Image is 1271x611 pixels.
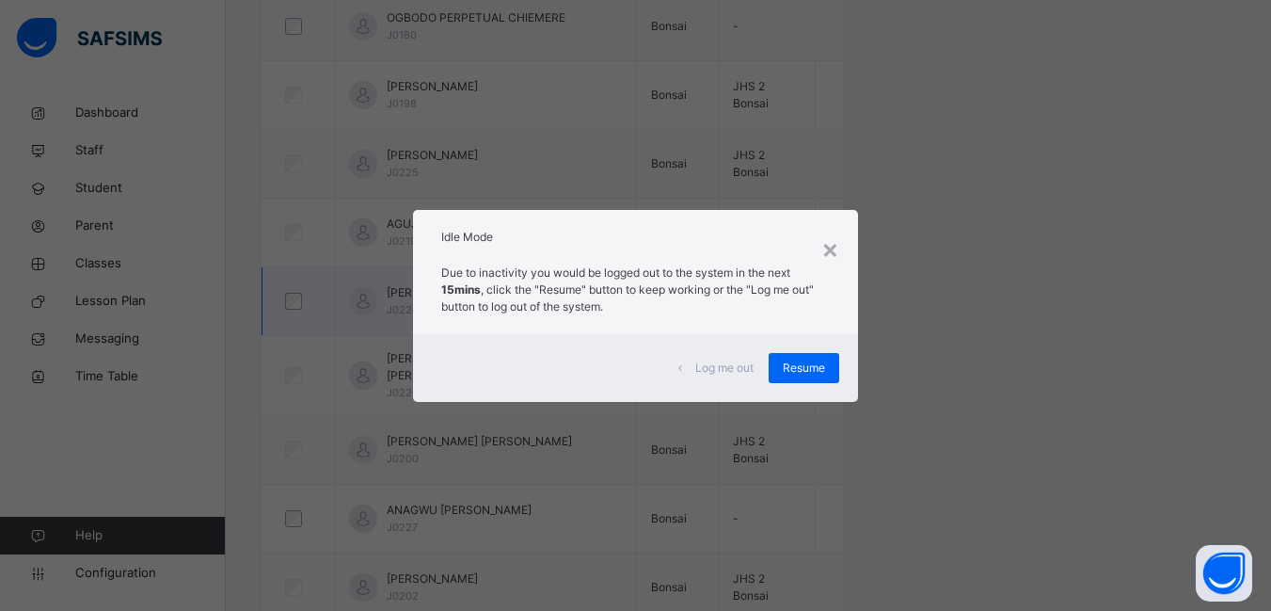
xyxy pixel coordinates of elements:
span: Resume [783,360,825,377]
div: × [821,229,839,268]
p: Due to inactivity you would be logged out to the system in the next , click the "Resume" button t... [441,265,830,315]
button: Open asap [1196,545,1252,602]
h2: Idle Mode [441,229,830,246]
strong: 15mins [441,282,481,297]
span: Log me out [695,360,754,377]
